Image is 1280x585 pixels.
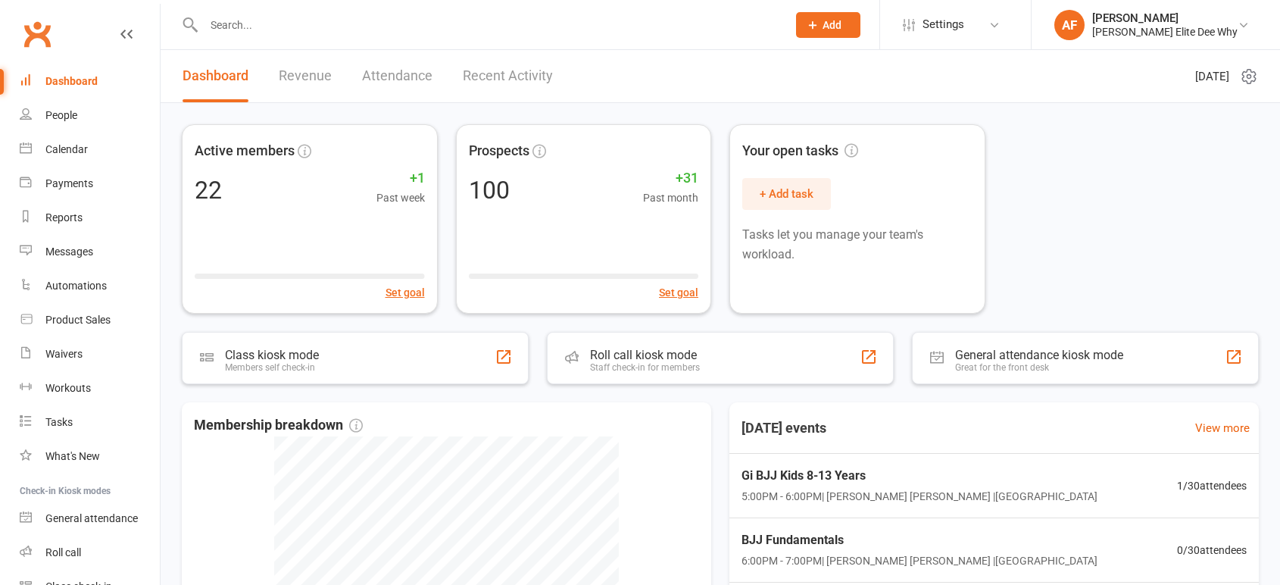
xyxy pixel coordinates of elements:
span: Past week [376,189,425,206]
span: +31 [643,167,698,189]
span: 1 / 30 attendees [1177,477,1247,494]
span: [DATE] [1195,67,1229,86]
div: 22 [195,178,222,202]
div: [PERSON_NAME] [1092,11,1238,25]
span: 0 / 30 attendees [1177,542,1247,558]
span: BJJ Fundamentals [741,530,1097,550]
a: People [20,99,160,133]
div: Product Sales [45,314,111,326]
span: 6:00PM - 7:00PM | [PERSON_NAME] [PERSON_NAME] | [GEOGRAPHIC_DATA] [741,552,1097,569]
span: Past month [643,189,698,206]
div: Dashboard [45,75,98,87]
a: Clubworx [18,15,56,53]
a: Roll call [20,536,160,570]
h3: [DATE] events [729,415,838,442]
div: Roll call kiosk mode [590,348,700,362]
div: Calendar [45,143,88,155]
a: Messages [20,235,160,269]
div: 100 [469,178,510,202]
div: Class kiosk mode [225,348,319,362]
span: Membership breakdown [194,415,363,436]
div: Staff check-in for members [590,362,700,373]
span: +1 [376,167,425,189]
div: General attendance kiosk mode [955,348,1123,362]
div: Waivers [45,348,83,360]
a: Revenue [279,50,332,102]
a: Calendar [20,133,160,167]
a: Workouts [20,371,160,405]
div: AF [1054,10,1085,40]
span: Active members [195,140,295,162]
a: What's New [20,440,160,474]
span: Prospects [469,140,529,162]
span: Settings [923,8,964,42]
button: + Add task [742,178,831,210]
div: People [45,109,77,121]
div: What's New [45,450,100,462]
a: Reports [20,201,160,235]
div: General attendance [45,512,138,524]
div: Automations [45,280,107,292]
a: Dashboard [20,64,160,99]
div: Payments [45,177,93,189]
div: Workouts [45,382,91,394]
div: [PERSON_NAME] Elite Dee Why [1092,25,1238,39]
input: Search... [199,14,776,36]
a: Attendance [362,50,432,102]
a: Tasks [20,405,160,440]
a: Recent Activity [463,50,553,102]
a: General attendance kiosk mode [20,502,160,536]
a: Waivers [20,337,160,371]
a: Payments [20,167,160,201]
button: Set goal [659,284,698,301]
div: Great for the front desk [955,362,1123,373]
span: 5:00PM - 6:00PM | [PERSON_NAME] [PERSON_NAME] | [GEOGRAPHIC_DATA] [741,488,1097,505]
div: Tasks [45,416,73,428]
a: Dashboard [183,50,248,102]
a: Automations [20,269,160,303]
div: Members self check-in [225,362,319,373]
a: View more [1195,419,1250,437]
a: Product Sales [20,303,160,337]
span: Add [823,19,841,31]
button: Set goal [386,284,425,301]
div: Messages [45,246,93,258]
button: Add [796,12,860,38]
p: Tasks let you manage your team's workload. [742,225,972,264]
div: Reports [45,211,83,224]
span: Your open tasks [742,140,858,162]
div: Roll call [45,546,81,558]
span: Gi BJJ Kids 8-13 Years [741,466,1097,486]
